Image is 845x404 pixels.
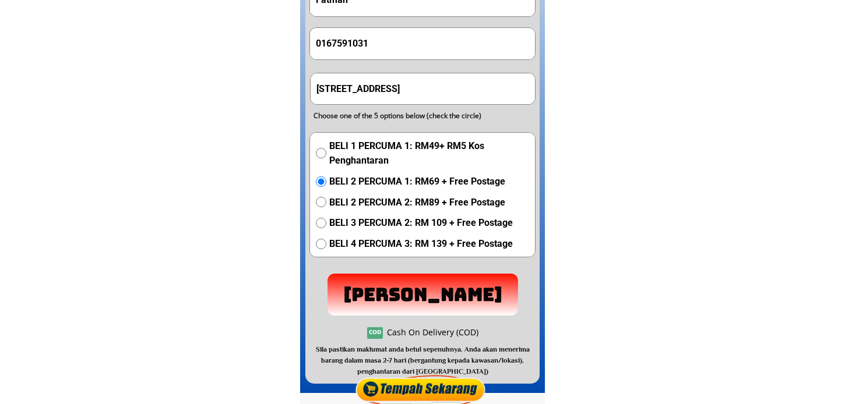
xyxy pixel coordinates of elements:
div: Choose one of the 5 options below (check the circle) [314,110,510,121]
input: Address(Ex: 52 Jalan Wirawati 7, Maluri, 55100 Kuala Lumpur) [314,73,533,104]
h3: COD [367,327,383,336]
p: [PERSON_NAME] [327,273,518,315]
span: BELI 3 PERCUMA 2: RM 109 + Free Postage [329,215,529,231]
h3: Sila pastikan maklumat anda betul sepenuhnya. Anda akan menerima barang dalam masa 2-7 hari (berg... [309,344,536,378]
span: BELI 2 PERCUMA 2: RM89 + Free Postage [329,195,529,210]
span: BELI 1 PERCUMA 1: RM49+ RM5 Kos Penghantaran [329,139,529,168]
input: Phone Number/ Nombor Telefon [313,28,532,59]
div: Cash On Delivery (COD) [387,326,478,339]
span: BELI 4 PERCUMA 3: RM 139 + Free Postage [329,236,529,251]
span: BELI 2 PERCUMA 1: RM69 + Free Postage [329,174,529,189]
